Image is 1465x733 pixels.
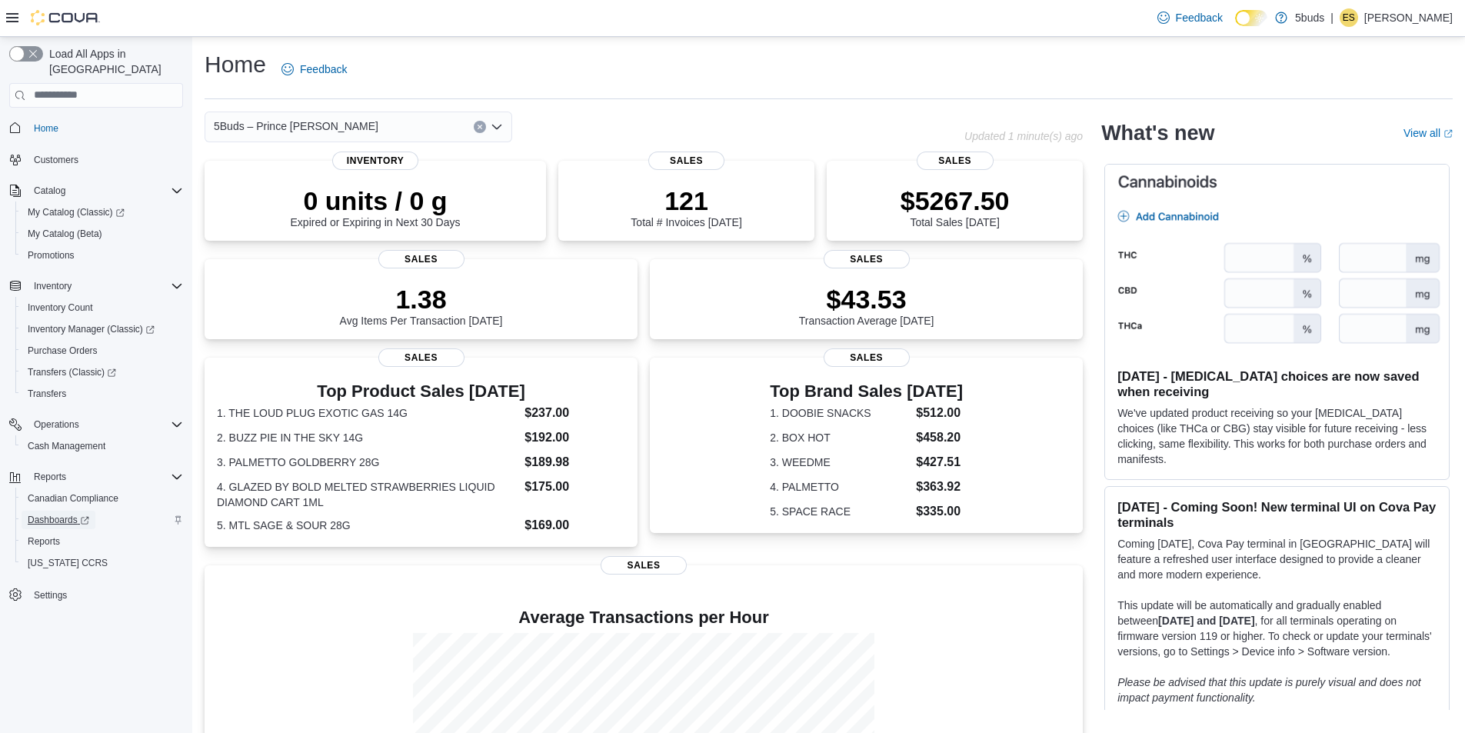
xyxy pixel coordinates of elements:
[275,54,353,85] a: Feedback
[474,121,486,133] button: Clear input
[524,453,625,471] dd: $189.98
[300,62,347,77] span: Feedback
[28,415,183,434] span: Operations
[34,418,79,431] span: Operations
[824,250,910,268] span: Sales
[1340,8,1358,27] div: Evan Sutherland
[31,10,100,25] img: Cova
[3,117,189,139] button: Home
[1235,10,1267,26] input: Dark Mode
[28,440,105,452] span: Cash Management
[28,557,108,569] span: [US_STATE] CCRS
[1343,8,1355,27] span: ES
[15,202,189,223] a: My Catalog (Classic)
[28,228,102,240] span: My Catalog (Beta)
[15,488,189,509] button: Canadian Compliance
[22,246,183,265] span: Promotions
[3,414,189,435] button: Operations
[34,122,58,135] span: Home
[3,148,189,171] button: Customers
[28,345,98,357] span: Purchase Orders
[28,468,72,486] button: Reports
[631,185,741,228] div: Total # Invoices [DATE]
[824,348,910,367] span: Sales
[22,363,183,381] span: Transfers (Classic)
[22,246,81,265] a: Promotions
[28,323,155,335] span: Inventory Manager (Classic)
[524,478,625,496] dd: $175.00
[28,151,85,169] a: Customers
[217,608,1070,627] h4: Average Transactions per Hour
[28,206,125,218] span: My Catalog (Classic)
[22,203,183,222] span: My Catalog (Classic)
[901,185,1010,216] p: $5267.50
[770,479,910,495] dt: 4. PALMETTO
[1117,499,1437,530] h3: [DATE] - Coming Soon! New terminal UI on Cova Pay terminals
[916,453,963,471] dd: $427.51
[34,280,72,292] span: Inventory
[43,46,183,77] span: Load All Apps in [GEOGRAPHIC_DATA]
[15,223,189,245] button: My Catalog (Beta)
[34,154,78,166] span: Customers
[28,182,183,200] span: Catalog
[1176,10,1223,25] span: Feedback
[34,185,65,197] span: Catalog
[217,479,518,510] dt: 4. GLAZED BY BOLD MELTED STRAWBERRIES LIQUID DIAMOND CART 1ML
[524,428,625,447] dd: $192.00
[291,185,461,216] p: 0 units / 0 g
[916,478,963,496] dd: $363.92
[28,535,60,548] span: Reports
[15,383,189,405] button: Transfers
[15,435,189,457] button: Cash Management
[34,471,66,483] span: Reports
[1151,2,1229,33] a: Feedback
[1235,26,1236,27] span: Dark Mode
[22,225,183,243] span: My Catalog (Beta)
[491,121,503,133] button: Open list of options
[22,554,114,572] a: [US_STATE] CCRS
[34,589,67,601] span: Settings
[28,388,66,400] span: Transfers
[28,150,183,169] span: Customers
[28,249,75,262] span: Promotions
[28,277,78,295] button: Inventory
[1330,8,1333,27] p: |
[340,284,503,315] p: 1.38
[1117,368,1437,399] h3: [DATE] - [MEDICAL_DATA] choices are now saved when receiving
[631,185,741,216] p: 121
[799,284,934,315] p: $43.53
[770,455,910,470] dt: 3. WEEDME
[917,152,994,170] span: Sales
[901,185,1010,228] div: Total Sales [DATE]
[22,385,183,403] span: Transfers
[916,404,963,422] dd: $512.00
[770,405,910,421] dt: 1. DOOBIE SNACKS
[28,514,89,526] span: Dashboards
[1158,615,1254,627] strong: [DATE] and [DATE]
[378,348,464,367] span: Sales
[524,516,625,535] dd: $169.00
[22,225,108,243] a: My Catalog (Beta)
[15,552,189,574] button: [US_STATE] CCRS
[1117,536,1437,582] p: Coming [DATE], Cova Pay terminal in [GEOGRAPHIC_DATA] will feature a refreshed user interface des...
[601,556,687,575] span: Sales
[3,275,189,297] button: Inventory
[28,182,72,200] button: Catalog
[770,430,910,445] dt: 2. BOX HOT
[217,405,518,421] dt: 1. THE LOUD PLUG EXOTIC GAS 14G
[799,284,934,327] div: Transaction Average [DATE]
[340,284,503,327] div: Avg Items Per Transaction [DATE]
[524,404,625,422] dd: $237.00
[22,532,66,551] a: Reports
[22,320,161,338] a: Inventory Manager (Classic)
[28,492,118,505] span: Canadian Compliance
[15,340,189,362] button: Purchase Orders
[22,511,95,529] a: Dashboards
[1117,598,1437,659] p: This update will be automatically and gradually enabled between , for all terminals operating on ...
[964,130,1083,142] p: Updated 1 minute(s) ago
[22,437,183,455] span: Cash Management
[22,342,183,360] span: Purchase Orders
[22,532,183,551] span: Reports
[28,366,116,378] span: Transfers (Classic)
[15,245,189,266] button: Promotions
